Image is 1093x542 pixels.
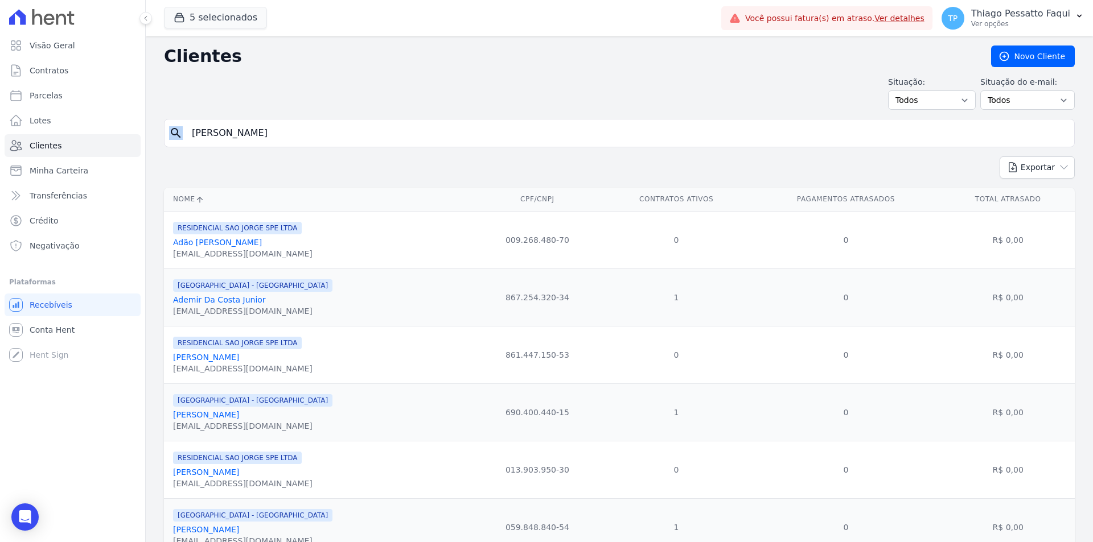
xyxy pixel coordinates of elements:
label: Situação: [888,76,976,88]
th: CPF/CNPJ [472,188,602,211]
span: RESIDENCIAL SAO JORGE SPE LTDA [173,452,302,464]
td: R$ 0,00 [941,441,1075,498]
span: Crédito [30,215,59,226]
span: Conta Hent [30,324,75,336]
a: [PERSON_NAME] [173,525,239,534]
a: Transferências [5,184,141,207]
td: R$ 0,00 [941,383,1075,441]
label: Situação do e-mail: [980,76,1075,88]
td: 013.903.950-30 [472,441,602,498]
a: Adão [PERSON_NAME] [173,238,262,247]
span: Lotes [30,115,51,126]
td: R$ 0,00 [941,326,1075,383]
td: 867.254.320-34 [472,268,602,326]
th: Total Atrasado [941,188,1075,211]
td: 690.400.440-15 [472,383,602,441]
td: 0 [750,268,941,326]
a: Conta Hent [5,318,141,341]
td: 009.268.480-70 [472,211,602,268]
a: Clientes [5,134,141,157]
div: [EMAIL_ADDRESS][DOMAIN_NAME] [173,305,332,317]
td: 0 [750,383,941,441]
p: Ver opções [971,19,1070,28]
td: 0 [602,441,751,498]
a: Contratos [5,59,141,82]
span: Transferências [30,190,87,201]
div: [EMAIL_ADDRESS][DOMAIN_NAME] [173,363,313,374]
td: 0 [602,211,751,268]
a: [PERSON_NAME] [173,410,239,419]
span: RESIDENCIAL SAO JORGE SPE LTDA [173,222,302,234]
span: [GEOGRAPHIC_DATA] - [GEOGRAPHIC_DATA] [173,279,332,292]
th: Pagamentos Atrasados [750,188,941,211]
a: Minha Carteira [5,159,141,182]
div: [EMAIL_ADDRESS][DOMAIN_NAME] [173,478,313,489]
a: Negativação [5,234,141,257]
a: Novo Cliente [991,45,1075,67]
h2: Clientes [164,46,973,67]
a: [PERSON_NAME] [173,353,239,362]
a: [PERSON_NAME] [173,467,239,477]
span: Minha Carteira [30,165,88,176]
div: [EMAIL_ADDRESS][DOMAIN_NAME] [173,420,332,432]
span: [GEOGRAPHIC_DATA] - [GEOGRAPHIC_DATA] [173,509,332,522]
a: Crédito [5,209,141,232]
div: Open Intercom Messenger [11,503,39,531]
span: Contratos [30,65,68,76]
a: Recebíveis [5,293,141,316]
td: R$ 0,00 [941,211,1075,268]
a: Ver detalhes [874,14,924,23]
a: Visão Geral [5,34,141,57]
td: 0 [750,211,941,268]
span: Clientes [30,140,61,151]
p: Thiago Pessatto Faqui [971,8,1070,19]
td: 0 [602,326,751,383]
span: Visão Geral [30,40,75,51]
span: [GEOGRAPHIC_DATA] - [GEOGRAPHIC_DATA] [173,394,332,407]
span: Você possui fatura(s) em atraso. [745,13,924,24]
td: 0 [750,441,941,498]
input: Buscar por nome, CPF ou e-mail [185,122,1070,144]
td: 1 [602,268,751,326]
a: Parcelas [5,84,141,107]
td: R$ 0,00 [941,268,1075,326]
span: Negativação [30,240,80,251]
a: Ademir Da Costa Junior [173,295,266,304]
th: Nome [164,188,472,211]
th: Contratos Ativos [602,188,751,211]
button: TP Thiago Pessatto Faqui Ver opções [932,2,1093,34]
span: TP [948,14,958,22]
span: RESIDENCIAL SAO JORGE SPE LTDA [173,337,302,349]
button: Exportar [1000,156,1075,179]
td: 1 [602,383,751,441]
span: Recebíveis [30,299,72,311]
div: [EMAIL_ADDRESS][DOMAIN_NAME] [173,248,313,259]
button: 5 selecionados [164,7,267,28]
a: Lotes [5,109,141,132]
td: 0 [750,326,941,383]
span: Parcelas [30,90,63,101]
i: search [169,126,183,140]
td: 861.447.150-53 [472,326,602,383]
div: Plataformas [9,275,136,289]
